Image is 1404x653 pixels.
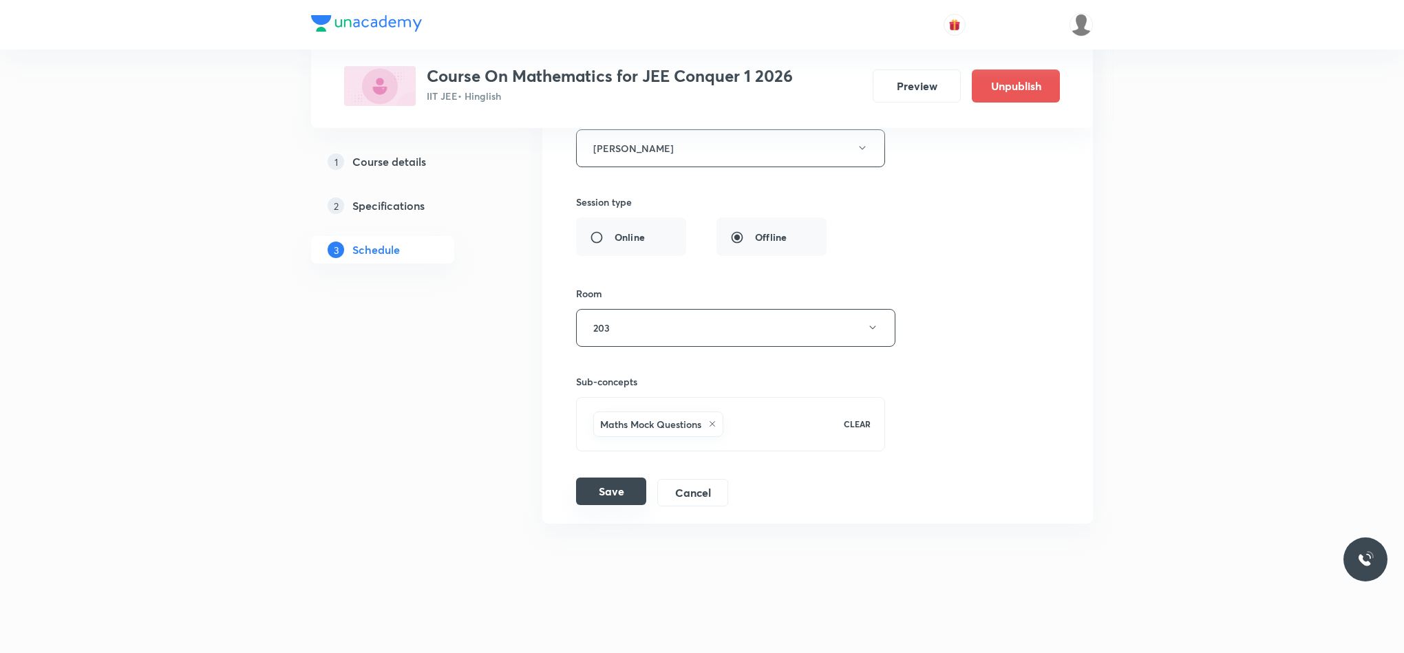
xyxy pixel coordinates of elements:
h6: Session type [576,195,632,209]
img: avatar [948,19,961,31]
button: Cancel [657,479,728,506]
h6: Room [576,286,602,301]
p: IIT JEE • Hinglish [427,89,793,103]
h6: Sub-concepts [576,374,885,389]
button: Preview [873,69,961,103]
p: 1 [328,153,344,170]
a: 1Course details [311,148,498,175]
h5: Schedule [352,242,400,258]
p: CLEAR [844,418,871,430]
img: ttu [1357,551,1374,568]
img: 456E263B-BD80-4672-80AE-B3F5F279DD03_plus.png [344,66,416,106]
button: Unpublish [972,69,1060,103]
p: 2 [328,197,344,214]
h5: Course details [352,153,426,170]
p: 3 [328,242,344,258]
button: [PERSON_NAME] [576,129,885,167]
button: 203 [576,309,895,347]
h3: Course On Mathematics for JEE Conquer 1 2026 [427,66,793,86]
a: Company Logo [311,15,422,35]
a: 2Specifications [311,192,498,220]
button: avatar [944,14,966,36]
h6: Maths Mock Questions [600,417,701,431]
img: UNACADEMY [1070,13,1093,36]
h5: Specifications [352,197,425,214]
button: Save [576,478,646,505]
img: Company Logo [311,15,422,32]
